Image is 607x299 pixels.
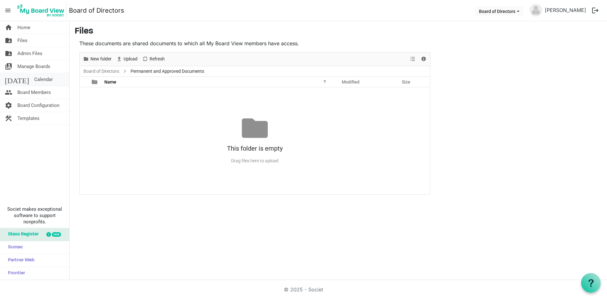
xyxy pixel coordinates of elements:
span: Manage Boards [17,60,50,73]
p: These documents are shared documents to which all My Board View members have access. [79,40,430,47]
span: Refresh [149,55,165,63]
a: [PERSON_NAME] [542,4,589,16]
span: folder_shared [5,34,12,47]
span: menu [2,4,14,16]
span: Societ makes exceptional software to support nonprofits. [3,206,66,225]
button: New folder [82,55,113,63]
span: switch_account [5,60,12,73]
span: New folder [90,55,112,63]
a: Board of Directors [82,67,120,75]
span: folder_shared [5,47,12,60]
span: Name [104,79,116,84]
button: Details [420,55,428,63]
span: Size [402,79,410,84]
span: Partner Web [5,254,34,267]
a: My Board View Logo [15,3,69,18]
div: View [408,53,418,66]
span: Frontier [5,267,25,280]
span: Files [17,34,28,47]
button: View dropdownbutton [409,55,416,63]
button: Upload [115,55,139,63]
div: Upload [114,53,140,66]
a: Board of Directors [69,4,124,17]
span: Sumac [5,241,23,254]
span: Board Members [17,86,51,99]
h3: Files [75,26,602,37]
span: Glass Register [5,228,39,241]
span: settings [5,99,12,112]
span: Home [17,21,30,34]
span: home [5,21,12,34]
div: This folder is empty [80,141,430,156]
img: My Board View Logo [15,3,66,18]
span: Permanent and Approved Documents [129,67,205,75]
div: New folder [81,53,114,66]
button: Refresh [141,55,166,63]
span: Upload [123,55,138,63]
img: no-profile-picture.svg [530,4,542,16]
button: logout [589,4,602,17]
span: Board Configuration [17,99,59,112]
span: [DATE] [5,73,29,86]
div: new [52,232,61,237]
span: Admin Files [17,47,42,60]
span: Templates [17,112,40,125]
div: Details [418,53,429,66]
span: construction [5,112,12,125]
a: © 2025 - Societ [284,286,323,293]
span: Modified [342,79,359,84]
button: Board of Directors dropdownbutton [475,7,524,16]
span: Calendar [34,73,53,86]
div: Drag files here to upload [80,156,430,166]
div: Refresh [140,53,167,66]
span: people [5,86,12,99]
